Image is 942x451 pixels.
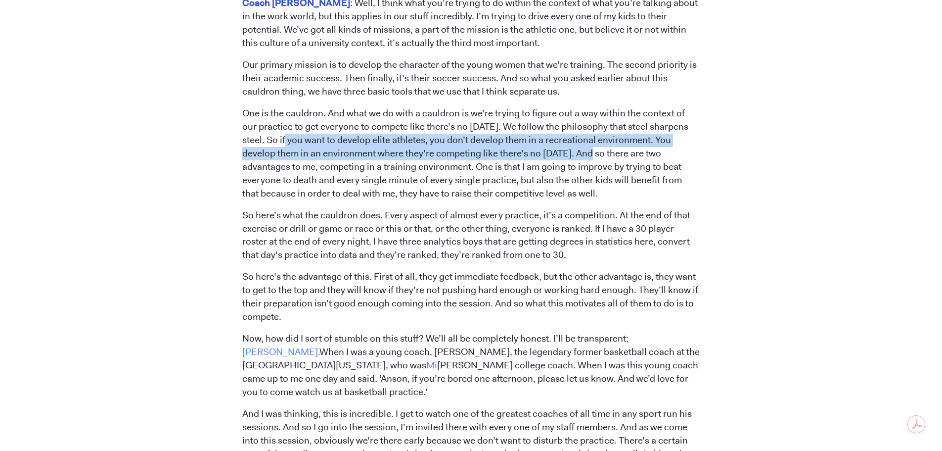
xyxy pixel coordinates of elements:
[242,270,700,324] p: So here’s the advantage of this. First of all, they get immediate feedback, but the other advanta...
[242,107,700,200] p: One is the cauldron. And what we do with a cauldron is we’re trying to figure out a way within th...
[242,332,700,399] p: Now, how did I sort of stumble on this stuff? We’ll all be completely honest. I’ll be transparent...
[426,359,437,371] a: Mi
[242,209,700,262] p: So here’s what the cauldron does. Every aspect of almost every practice, it’s a competition. At t...
[242,346,319,358] a: [PERSON_NAME].
[242,58,700,99] p: Our primary mission is to develop the character of the young women that we’re training. The secon...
